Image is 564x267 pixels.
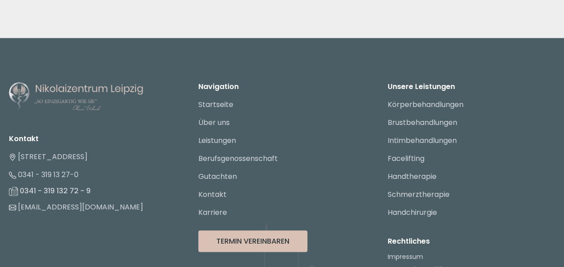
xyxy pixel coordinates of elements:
a: Brustbehandlungen [387,117,457,128]
a: Handtherapie [387,171,436,182]
p: Navigation [198,81,366,92]
p: Unsere Leistungen [387,81,555,92]
a: Gutachten [198,171,237,182]
button: Termin Vereinbaren [198,231,307,252]
a: [EMAIL_ADDRESS][DOMAIN_NAME] [9,202,143,212]
a: Startseite [198,99,233,110]
a: Intimbehandlungen [387,135,456,146]
a: Facelifting [387,153,424,164]
img: Nikolaizentrum Leipzig - Logo [9,81,144,112]
a: Kontakt [198,189,227,200]
a: Körperbehandlungen [387,99,463,110]
a: [STREET_ADDRESS] [9,151,87,162]
a: 0341 - 319 13 27-0 [9,169,79,180]
a: Leistungen [198,135,236,146]
a: Handchirurgie [387,207,437,218]
li: Kontakt [9,133,177,144]
a: Berufsgenossenschaft [198,153,278,164]
li: 0341 - 319 132 72 - 9 [9,184,177,198]
a: Impressum [387,252,423,261]
p: Rechtliches [387,236,555,247]
a: Karriere [198,207,227,218]
a: Über uns [198,117,230,128]
a: Schmerztherapie [387,189,449,200]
